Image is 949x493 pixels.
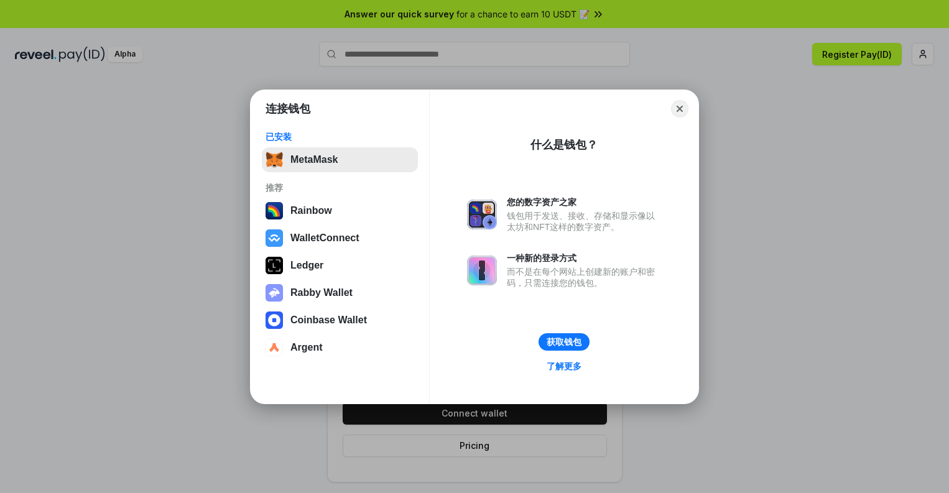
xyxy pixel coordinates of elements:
div: MetaMask [290,154,338,165]
button: Rabby Wallet [262,280,418,305]
button: Coinbase Wallet [262,308,418,333]
div: Argent [290,342,323,353]
button: WalletConnect [262,226,418,251]
button: Argent [262,335,418,360]
div: 推荐 [266,182,414,193]
div: Ledger [290,260,323,271]
div: 了解更多 [547,361,581,372]
button: Ledger [262,253,418,278]
div: 而不是在每个网站上创建新的账户和密码，只需连接您的钱包。 [507,266,661,288]
div: 您的数字资产之家 [507,196,661,208]
img: svg+xml,%3Csvg%20xmlns%3D%22http%3A%2F%2Fwww.w3.org%2F2000%2Fsvg%22%20fill%3D%22none%22%20viewBox... [467,200,497,229]
div: 已安装 [266,131,414,142]
button: MetaMask [262,147,418,172]
div: 获取钱包 [547,336,581,348]
div: Rabby Wallet [290,287,353,298]
h1: 连接钱包 [266,101,310,116]
div: 钱包用于发送、接收、存储和显示像以太坊和NFT这样的数字资产。 [507,210,661,233]
div: Rainbow [290,205,332,216]
img: svg+xml,%3Csvg%20width%3D%2228%22%20height%3D%2228%22%20viewBox%3D%220%200%2028%2028%22%20fill%3D... [266,229,283,247]
button: Rainbow [262,198,418,223]
img: svg+xml,%3Csvg%20xmlns%3D%22http%3A%2F%2Fwww.w3.org%2F2000%2Fsvg%22%20fill%3D%22none%22%20viewBox... [467,256,497,285]
button: Close [671,100,688,117]
img: svg+xml,%3Csvg%20xmlns%3D%22http%3A%2F%2Fwww.w3.org%2F2000%2Fsvg%22%20width%3D%2228%22%20height%3... [266,257,283,274]
img: svg+xml,%3Csvg%20xmlns%3D%22http%3A%2F%2Fwww.w3.org%2F2000%2Fsvg%22%20fill%3D%22none%22%20viewBox... [266,284,283,302]
img: svg+xml,%3Csvg%20width%3D%2228%22%20height%3D%2228%22%20viewBox%3D%220%200%2028%2028%22%20fill%3D... [266,339,283,356]
img: svg+xml,%3Csvg%20width%3D%2228%22%20height%3D%2228%22%20viewBox%3D%220%200%2028%2028%22%20fill%3D... [266,311,283,329]
a: 了解更多 [539,358,589,374]
img: svg+xml,%3Csvg%20fill%3D%22none%22%20height%3D%2233%22%20viewBox%3D%220%200%2035%2033%22%20width%... [266,151,283,168]
div: 一种新的登录方式 [507,252,661,264]
div: 什么是钱包？ [530,137,598,152]
div: WalletConnect [290,233,359,244]
div: Coinbase Wallet [290,315,367,326]
img: svg+xml,%3Csvg%20width%3D%22120%22%20height%3D%22120%22%20viewBox%3D%220%200%20120%20120%22%20fil... [266,202,283,219]
button: 获取钱包 [539,333,590,351]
